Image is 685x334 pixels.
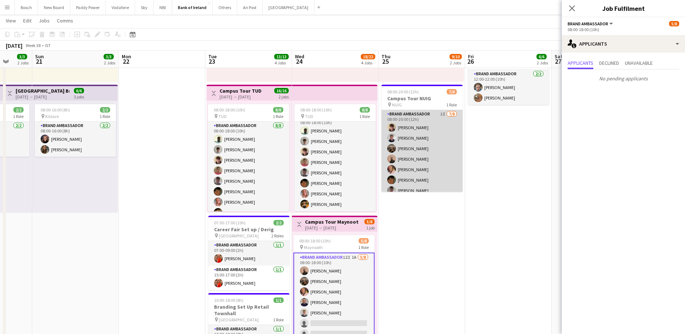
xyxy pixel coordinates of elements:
[74,93,84,100] div: 3 jobs
[467,57,474,65] span: 26
[34,57,44,65] span: 21
[6,17,16,24] span: View
[214,297,243,303] span: 10:00-18:00 (8h)
[555,53,563,60] span: Sat
[273,107,283,113] span: 8/8
[305,225,359,231] div: [DATE] → [DATE]
[295,104,376,211] div: 08:00-18:00 (10h)8/8 TUD1 RoleBrand Ambassador8/808:00-18:00 (10h)[PERSON_NAME][PERSON_NAME][PERS...
[219,317,259,322] span: [GEOGRAPHIC_DATA]
[536,54,547,59] span: 6/6
[568,21,608,26] span: Brand Ambassador
[387,89,419,94] span: 08:00-20:00 (12h)
[274,88,289,93] span: 16/16
[380,57,390,65] span: 25
[381,95,463,102] h3: Campus Tour NUIG
[381,85,463,192] app-job-card: 08:00-20:00 (12h)7/8Campus Tour NUIG NUIG1 RoleBrand Ambassador1I7/808:00-20:00 (12h)[PERSON_NAME...
[537,60,548,65] div: 2 Jobs
[45,43,51,48] div: IST
[35,104,116,157] app-job-card: 08:00-16:00 (8h)2/2 Kildare1 RoleBrand Ambassador2/208:00-16:00 (8h)[PERSON_NAME][PERSON_NAME]
[208,122,289,220] app-card-role: Brand Ambassador8/808:00-18:00 (10h)[PERSON_NAME][PERSON_NAME][PERSON_NAME][PERSON_NAME][PERSON_N...
[219,233,259,238] span: [GEOGRAPHIC_DATA]
[364,219,375,224] span: 5/8
[172,0,213,14] button: Bank of Ireland
[70,0,106,14] button: Paddy Power
[74,88,84,93] span: 6/6
[271,233,284,238] span: 2 Roles
[274,54,289,59] span: 13/13
[208,226,289,233] h3: Career Fair Set up / Derig
[299,238,331,244] span: 08:00-18:00 (10h)
[305,219,359,225] h3: Campus Tour Maynooth
[208,304,289,317] h3: Branding Set Up Retail Townhall
[273,220,284,225] span: 2/2
[450,60,461,65] div: 2 Jobs
[562,35,685,52] div: Applicants
[359,114,370,119] span: 1 Role
[381,110,463,208] app-card-role: Brand Ambassador1I7/808:00-20:00 (12h)[PERSON_NAME][PERSON_NAME][PERSON_NAME][PERSON_NAME][PERSON...
[294,57,304,65] span: 24
[154,0,172,14] button: NBI
[468,70,549,105] app-card-role: Brand Ambassador2/212:00-22:00 (10h)[PERSON_NAME][PERSON_NAME]
[100,114,110,119] span: 1 Role
[263,0,314,14] button: [GEOGRAPHIC_DATA]
[360,107,370,113] span: 8/8
[106,0,135,14] button: Vodafone
[35,122,116,157] app-card-role: Brand Ambassador2/208:00-16:00 (8h)[PERSON_NAME][PERSON_NAME]
[218,114,227,119] span: TUD
[104,54,114,59] span: 3/3
[450,54,462,59] span: 9/10
[237,0,263,14] button: An Post
[17,60,29,65] div: 2 Jobs
[6,42,22,49] div: [DATE]
[361,60,375,65] div: 4 Jobs
[295,53,304,60] span: Wed
[39,17,50,24] span: Jobs
[562,4,685,13] h3: Job Fulfilment
[625,60,653,65] span: Unavailable
[392,102,402,107] span: NUIG
[305,114,313,119] span: TUD
[15,0,38,14] button: Bosch
[300,107,332,113] span: 08:00-18:00 (10h)
[16,88,70,94] h3: [GEOGRAPHIC_DATA] Branding
[599,60,619,65] span: Declined
[568,27,679,32] div: 08:00-18:00 (10h)
[20,16,34,25] a: Edit
[468,53,474,60] span: Fri
[273,297,284,303] span: 1/1
[38,0,70,14] button: New Board
[135,0,154,14] button: Sky
[381,53,390,60] span: Thu
[213,0,237,14] button: Others
[16,94,70,100] div: [DATE] → [DATE]
[295,113,376,211] app-card-role: Brand Ambassador8/808:00-18:00 (10h)[PERSON_NAME][PERSON_NAME][PERSON_NAME][PERSON_NAME][PERSON_N...
[304,245,323,250] span: Maynooth
[24,43,42,48] span: Week 38
[45,114,59,119] span: Kildare
[361,54,375,59] span: 18/22
[23,17,32,24] span: Edit
[3,16,19,25] a: View
[208,104,289,211] div: 08:00-18:00 (10h)8/8 TUD1 RoleBrand Ambassador8/808:00-18:00 (10h)[PERSON_NAME][PERSON_NAME][PERS...
[13,114,24,119] span: 1 Role
[57,17,73,24] span: Comms
[208,216,289,290] app-job-card: 07:00-17:00 (10h)2/2Career Fair Set up / Derig [GEOGRAPHIC_DATA]2 RolesBrand Ambassador1/107:00-0...
[358,245,369,250] span: 1 Role
[562,72,685,85] p: No pending applicants
[208,266,289,290] app-card-role: Brand Ambassador1/115:00-17:00 (2h)[PERSON_NAME]
[273,317,284,322] span: 1 Role
[214,107,245,113] span: 08:00-18:00 (10h)
[104,60,115,65] div: 2 Jobs
[273,114,283,119] span: 1 Role
[208,241,289,266] app-card-role: Brand Ambassador1/107:00-09:00 (2h)[PERSON_NAME]
[447,89,457,94] span: 7/8
[17,54,27,59] span: 3/3
[468,38,549,105] app-job-card: 12:00-22:00 (10h)2/2Retail Ire Group Rec (overnight 26th) [GEOGRAPHIC_DATA]1 RoleBrand Ambassador...
[554,57,563,65] span: 27
[366,224,375,231] div: 1 job
[36,16,53,25] a: Jobs
[220,88,262,94] h3: Campus Tour TUD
